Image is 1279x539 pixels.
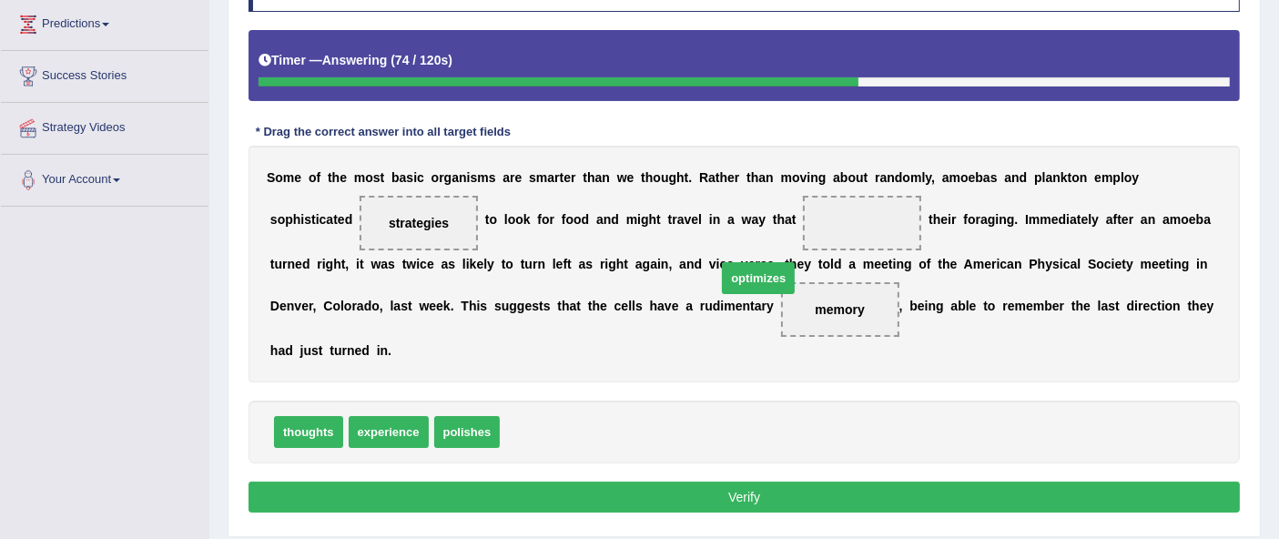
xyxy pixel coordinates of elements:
b: , [345,257,349,271]
b: r [991,257,996,271]
b: m [910,170,921,185]
b: i [807,170,810,185]
b: t [668,212,673,227]
b: i [1066,212,1070,227]
b: a [595,170,603,185]
b: m [477,170,488,185]
b: e [797,257,805,271]
b: m [1170,212,1181,227]
b: t [938,257,942,271]
b: ) [448,53,452,67]
b: t [560,170,564,185]
b: d [895,170,903,185]
b: r [510,170,514,185]
b: v [800,170,807,185]
b: l [698,212,702,227]
b: o [489,212,497,227]
b: a [785,212,792,227]
b: p [1034,170,1042,185]
b: a [767,257,775,271]
b: l [830,257,834,271]
b: . [688,170,692,185]
b: t [328,170,332,185]
b: p [285,212,293,227]
b: a [650,257,657,271]
b: t [567,257,572,271]
b: g [669,170,677,185]
b: s [529,170,536,185]
b: s [489,170,496,185]
b: i [413,170,417,185]
b: a [547,170,554,185]
b: m [1029,212,1040,227]
b: c [417,170,424,185]
b: g [608,257,616,271]
b: t [929,212,933,227]
b: a [1070,212,1077,227]
b: t [381,170,385,185]
b: h [942,257,950,271]
b: t [583,170,587,185]
b: d [611,212,619,227]
b: t [716,170,720,185]
b: b [1196,212,1204,227]
b: o [365,170,373,185]
b: r [1129,212,1133,227]
b: u [661,170,669,185]
b: m [1040,212,1051,227]
b: a [677,212,685,227]
b: o [505,257,513,271]
b: u [524,257,533,271]
b: b [840,170,848,185]
b: l [483,257,487,271]
span: Drop target [360,196,478,250]
b: i [716,257,720,271]
b: h [789,257,797,271]
b: c [720,257,727,271]
b: o [515,212,523,227]
b: e [1081,212,1089,227]
b: t [864,170,868,185]
b: o [792,170,800,185]
b: o [574,212,582,227]
b: o [903,170,911,185]
b: e [295,257,302,271]
b: n [887,170,895,185]
b: . [1014,212,1018,227]
b: n [766,170,774,185]
b: i [997,257,1000,271]
b: l [462,257,466,271]
b: h [645,170,654,185]
b: t [502,257,506,271]
b: e [340,170,347,185]
b: t [773,212,777,227]
b: i [316,212,320,227]
b: a [980,212,988,227]
b: a [848,257,856,271]
b: b [391,170,400,185]
b: t [641,170,645,185]
b: e [563,170,571,185]
b: a [635,257,643,271]
b: r [571,170,575,185]
b: t [792,212,797,227]
b: o [848,170,857,185]
b: o [919,257,927,271]
b: a [579,257,586,271]
b: e [748,257,756,271]
b: h [649,212,657,227]
b: r [550,212,554,227]
b: f [963,212,968,227]
b: n [1080,170,1088,185]
b: e [727,170,735,185]
b: e [1122,212,1129,227]
b: c [420,257,427,271]
b: k [523,212,531,227]
h5: Timer — [259,54,452,67]
b: t [485,212,490,227]
a: Strategy Videos [1,103,208,148]
b: n [459,170,467,185]
b: r [554,170,559,185]
b: m [354,170,365,185]
b: a [502,170,510,185]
